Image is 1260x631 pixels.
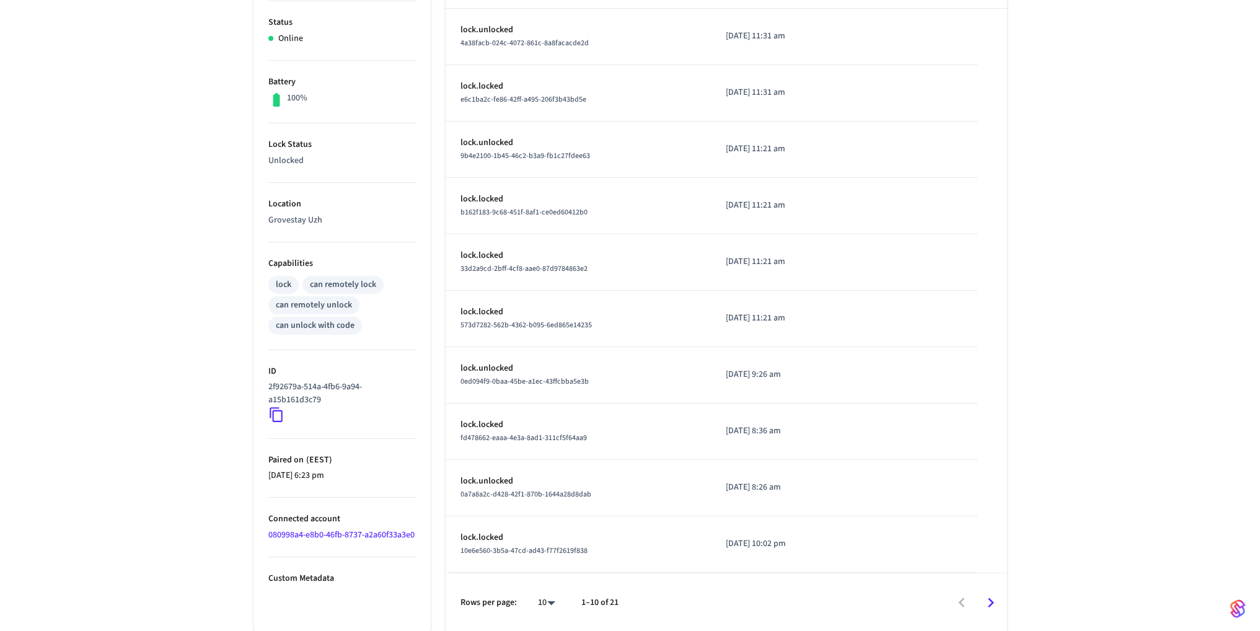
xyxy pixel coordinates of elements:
div: lock [276,278,291,291]
p: Rows per page: [460,596,517,609]
p: Custom Metadata [268,572,416,585]
p: [DATE] 8:36 am [726,425,844,438]
span: 4a38facb-024c-4072-861c-8a8facacde2d [460,38,589,48]
p: lock.locked [460,249,696,262]
p: [DATE] 11:21 am [726,312,844,325]
p: 2f92679a-514a-4fb6-9a94-a15b161d3c79 [268,381,411,407]
p: Status [268,16,416,29]
span: b162f183-9c68-451f-8af1-ce0ed60412b0 [460,207,588,218]
p: lock.locked [460,306,696,319]
div: 10 [532,594,562,612]
p: lock.locked [460,193,696,206]
p: lock.unlocked [460,24,696,37]
p: Battery [268,76,416,89]
div: can remotely lock [310,278,376,291]
p: [DATE] 8:26 am [726,481,844,494]
span: 33d2a9cd-2bff-4cf8-aae0-87d9784863e2 [460,263,588,274]
p: lock.unlocked [460,362,696,375]
p: Lock Status [268,138,416,151]
button: Go to next page [976,588,1005,617]
p: lock.locked [460,418,696,431]
a: 080998a4-e8b0-46fb-8737-a2a60f33a3e0 [268,529,415,541]
p: [DATE] 11:31 am [726,30,844,43]
p: [DATE] 11:21 am [726,199,844,212]
p: lock.locked [460,80,696,93]
span: ( EEST ) [304,454,332,466]
p: Capabilities [268,257,416,270]
div: can unlock with code [276,319,355,332]
span: e6c1ba2c-fe86-42ff-a495-206f3b43bd5e [460,94,586,105]
span: 9b4e2100-1b45-46c2-b3a9-fb1c27fdee63 [460,151,590,161]
p: [DATE] 11:21 am [726,255,844,268]
p: 1–10 of 21 [581,596,619,609]
p: ID [268,365,416,378]
p: Connected account [268,513,416,526]
span: fd478662-eaaa-4e3a-8ad1-311cf5f64aa9 [460,433,587,443]
p: [DATE] 6:23 pm [268,469,416,482]
p: [DATE] 9:26 am [726,368,844,381]
span: 573d7282-562b-4362-b095-6ed865e14235 [460,320,592,330]
span: 0a7a8a2c-d428-42f1-870b-1644a28d8dab [460,489,591,500]
p: [DATE] 10:02 pm [726,537,844,550]
span: 0ed094f9-0baa-45be-a1ec-43ffcbba5e3b [460,376,589,387]
p: [DATE] 11:31 am [726,86,844,99]
p: [DATE] 11:21 am [726,143,844,156]
p: Paired on [268,454,416,467]
p: 100% [287,92,307,105]
img: SeamLogoGradient.69752ec5.svg [1230,599,1245,619]
div: can remotely unlock [276,299,352,312]
p: Online [278,32,303,45]
p: Location [268,198,416,211]
p: lock.unlocked [460,136,696,149]
p: Grovestay Uzh [268,214,416,227]
span: 10e6e560-3b5a-47cd-ad43-f77f2619f838 [460,545,588,556]
p: lock.locked [460,531,696,544]
p: Unlocked [268,154,416,167]
p: lock.unlocked [460,475,696,488]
